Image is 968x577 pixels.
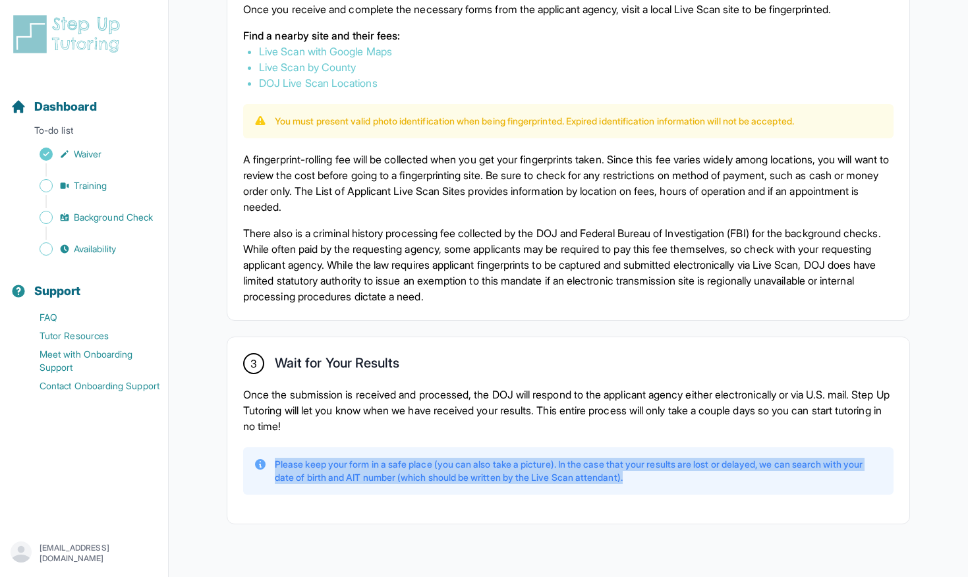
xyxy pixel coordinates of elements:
[5,124,163,142] p: To-do list
[259,61,356,74] a: Live Scan by County
[275,458,883,484] p: Please keep your form in a safe place (you can also take a picture). In the case that your result...
[11,145,168,163] a: Waiver
[275,115,794,128] p: You must present valid photo identification when being fingerprinted. Expired identification info...
[34,282,81,300] span: Support
[74,179,107,192] span: Training
[11,308,168,327] a: FAQ
[34,97,97,116] span: Dashboard
[259,76,378,90] a: DOJ Live Scan Locations
[243,387,894,434] p: Once the submission is received and processed, the DOJ will respond to the applicant agency eithe...
[11,327,168,345] a: Tutor Resources
[11,345,168,377] a: Meet with Onboarding Support
[74,242,116,256] span: Availability
[243,225,894,304] p: There also is a criminal history processing fee collected by the DOJ and Federal Bureau of Invest...
[5,261,163,306] button: Support
[74,211,153,224] span: Background Check
[40,543,157,564] p: [EMAIL_ADDRESS][DOMAIN_NAME]
[243,1,894,17] p: Once you receive and complete the necessary forms from the applicant agency, visit a local Live S...
[243,28,894,43] p: Find a nearby site and their fees:
[11,377,168,395] a: Contact Onboarding Support
[250,356,257,371] span: 3
[74,148,101,161] span: Waiver
[11,541,157,565] button: [EMAIL_ADDRESS][DOMAIN_NAME]
[11,97,97,116] a: Dashboard
[259,45,392,58] a: Live Scan with Google Maps
[275,355,399,376] h2: Wait for Your Results
[11,13,128,55] img: logo
[11,177,168,195] a: Training
[243,151,894,215] p: A fingerprint-rolling fee will be collected when you get your fingerprints taken. Since this fee ...
[11,208,168,227] a: Background Check
[5,76,163,121] button: Dashboard
[11,240,168,258] a: Availability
